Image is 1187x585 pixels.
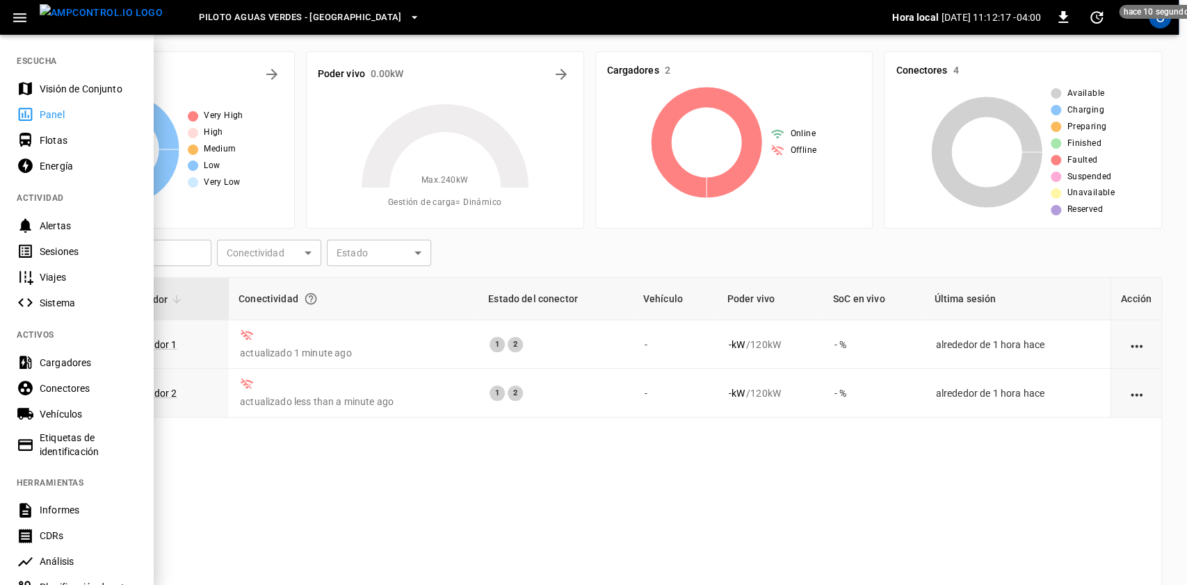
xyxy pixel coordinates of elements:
[40,296,136,310] div: Sistema
[40,159,136,173] div: Energía
[942,10,1041,24] p: [DATE] 11:12:17 -04:00
[40,529,136,543] div: CDRs
[40,108,136,122] div: Panel
[892,10,939,24] p: Hora local
[40,219,136,233] div: Alertas
[40,431,136,459] div: Etiquetas de identificación
[40,270,136,284] div: Viajes
[40,82,136,96] div: Visión de Conjunto
[40,554,136,568] div: Análisis
[40,133,136,147] div: Flotas
[40,245,136,258] div: Sesiones
[40,4,163,22] img: ampcontrol.io logo
[40,381,136,395] div: Conectores
[40,503,136,517] div: Informes
[40,356,136,370] div: Cargadores
[1085,6,1108,28] button: set refresh interval
[199,10,402,26] span: Piloto Aguas Verdes - [GEOGRAPHIC_DATA]
[40,407,136,421] div: Vehículos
